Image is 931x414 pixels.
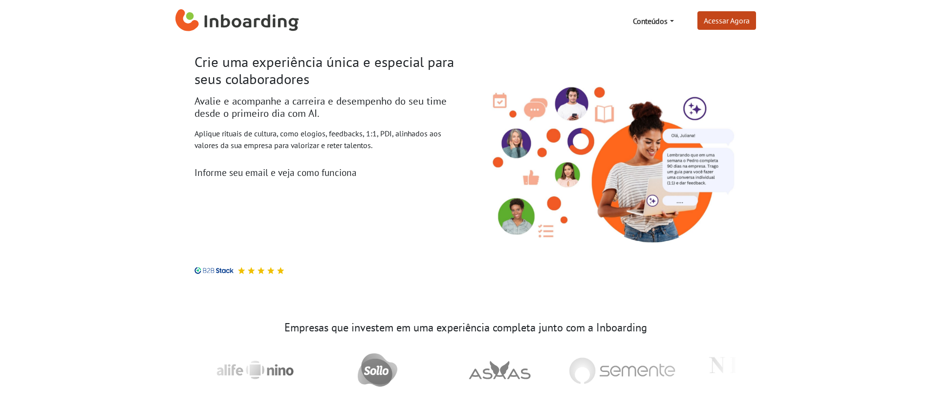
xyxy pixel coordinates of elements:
[195,321,737,334] h3: Empresas que investem em uma experiência completa junto com a Inboarding
[195,128,458,151] p: Aplique rituais de cultura, como elogios, feedbacks, 1:1, PDI, alinhados aos valores da sua empre...
[175,4,299,38] a: Inboarding Home Page
[257,267,265,274] img: Avaliação 5 estrelas no B2B Stack
[459,353,537,387] img: Asaas
[697,11,756,30] a: Acessar Agora
[202,346,305,394] img: Alife Nino
[238,267,245,274] img: Avaliação 5 estrelas no B2B Stack
[560,349,682,392] img: Semente Negocios
[348,346,404,394] img: Sollo Brasil
[195,267,234,274] img: B2B Stack logo
[195,182,435,255] iframe: Form 1
[629,11,677,31] a: Conteúdos
[195,167,458,178] h3: Informe seu email e veja como funciona
[473,69,737,247] img: Inboarding - Rutuais de Cultura com Inteligência Ariticial. Feedback, conversas 1:1, PDI.
[277,267,284,274] img: Avaliação 5 estrelas no B2B Stack
[234,267,284,274] div: Avaliação 5 estrelas no B2B Stack
[267,267,275,274] img: Avaliação 5 estrelas no B2B Stack
[247,267,255,274] img: Avaliação 5 estrelas no B2B Stack
[195,54,458,87] h1: Crie uma experiência única e especial para seus colaboradores
[175,6,299,36] img: Inboarding Home
[195,95,458,120] h2: Avalie e acompanhe a carreira e desempenho do seu time desde o primeiro dia com AI.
